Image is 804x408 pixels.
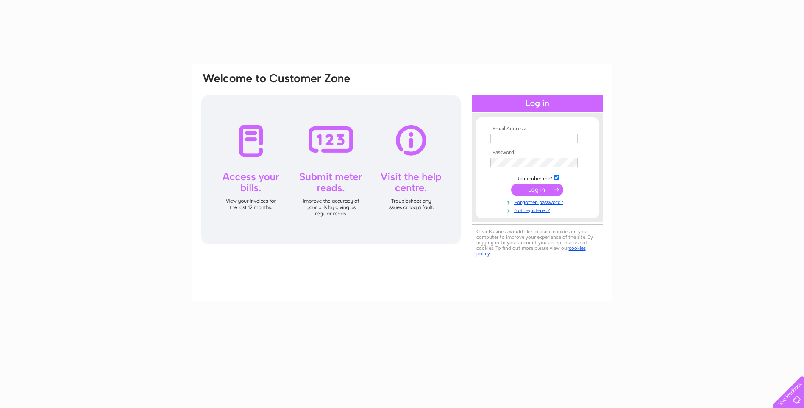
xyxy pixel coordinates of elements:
[490,206,587,214] a: Not registered?
[488,126,587,132] th: Email Address:
[488,173,587,182] td: Remember me?
[476,245,586,257] a: cookies policy
[511,184,563,196] input: Submit
[490,198,587,206] a: Forgotten password?
[472,224,603,261] div: Clear Business would like to place cookies on your computer to improve your experience of the sit...
[488,150,587,156] th: Password:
